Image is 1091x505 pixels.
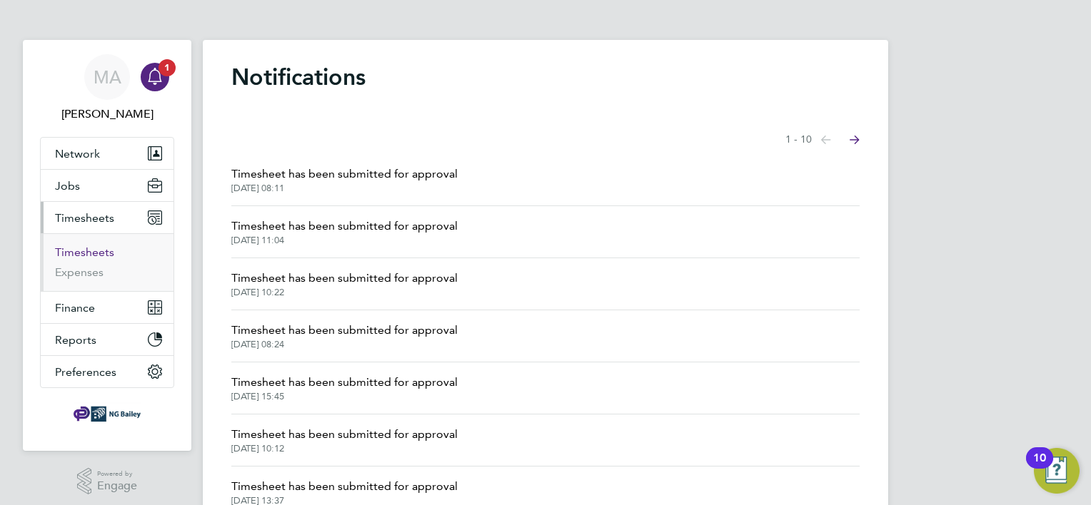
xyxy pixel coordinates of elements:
a: Go to home page [40,402,174,425]
span: [DATE] 10:22 [231,287,458,298]
button: Reports [41,324,174,355]
a: MA[PERSON_NAME] [40,54,174,123]
span: 1 [159,59,176,76]
span: Timesheets [55,211,114,225]
span: Engage [97,480,137,492]
span: Timesheet has been submitted for approval [231,478,458,495]
a: 1 [141,54,169,100]
img: ngbailey-logo-retina.png [74,402,141,425]
a: Powered byEngage [77,468,138,495]
span: Timesheet has been submitted for approval [231,165,458,183]
a: Timesheet has been submitted for approval[DATE] 15:45 [231,374,458,402]
span: Jobs [55,179,80,193]
a: Timesheet has been submitted for approval[DATE] 10:22 [231,270,458,298]
span: [DATE] 11:04 [231,235,458,246]
button: Preferences [41,356,174,387]
button: Network [41,138,174,169]
span: Network [55,147,100,160]
span: Finance [55,301,95,315]
button: Finance [41,292,174,323]
a: Timesheets [55,245,114,259]
span: MA [94,68,121,86]
span: Powered by [97,468,137,480]
nav: Main navigation [23,40,191,451]
span: [DATE] 08:11 [231,183,458,194]
span: Timesheet has been submitted for approval [231,322,458,339]
div: Timesheets [41,233,174,291]
h1: Notifications [231,63,860,91]
span: Preferences [55,365,116,379]
span: 1 - 10 [785,133,812,147]
span: [DATE] 10:12 [231,443,458,454]
a: Timesheet has been submitted for approval[DATE] 08:24 [231,322,458,350]
span: Timesheet has been submitted for approval [231,426,458,443]
button: Open Resource Center, 10 new notifications [1034,448,1080,494]
span: [DATE] 15:45 [231,391,458,402]
span: Michael Alsford [40,106,174,123]
a: Timesheet has been submitted for approval[DATE] 10:12 [231,426,458,454]
button: Timesheets [41,202,174,233]
div: 10 [1033,458,1046,476]
span: [DATE] 08:24 [231,339,458,350]
button: Jobs [41,170,174,201]
span: Timesheet has been submitted for approval [231,374,458,391]
a: Timesheet has been submitted for approval[DATE] 08:11 [231,165,458,194]
span: Reports [55,333,96,347]
span: Timesheet has been submitted for approval [231,270,458,287]
a: Timesheet has been submitted for approval[DATE] 11:04 [231,218,458,246]
nav: Select page of notifications list [785,126,860,154]
a: Expenses [55,265,104,279]
span: Timesheet has been submitted for approval [231,218,458,235]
